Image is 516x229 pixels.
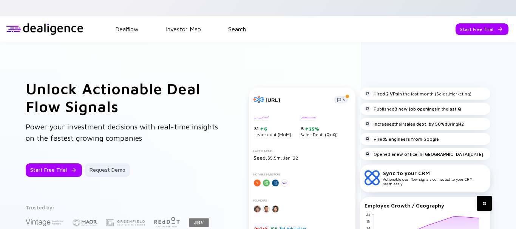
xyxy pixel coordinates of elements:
[365,202,486,209] div: Employee Growth / Geography
[374,121,394,127] strong: Increased
[263,126,267,132] div: 6
[26,122,218,142] span: Power your investment decisions with real-time insights on the fastest growing companies
[189,218,209,227] img: JBV Capital
[26,218,63,227] img: Vintage Investment Partners
[253,173,351,176] div: Notable Investors
[383,170,486,176] div: Sync to your CRM
[385,136,439,142] strong: 5 engineers from Google
[26,204,216,211] div: Trusted by:
[365,151,483,157] div: Opened a [DATE]
[456,23,508,35] button: Start Free Trial
[253,154,351,161] div: $5.5m, Jan `22
[308,126,319,132] div: 25%
[394,106,437,112] strong: 8 new job openings
[448,106,461,112] strong: last Q
[365,136,439,142] div: Hired
[404,121,445,127] strong: sales dept. by 50%
[374,91,398,97] strong: Hired 2 VPs
[26,80,218,115] h1: Unlock Actionable Deal Flow Signals
[300,115,338,137] div: Sales Dept. (QoQ)
[154,215,180,228] img: Red Dot Capital Partners
[458,121,464,127] strong: H2
[73,217,97,229] img: Maor Investments
[253,199,351,202] div: Founders
[365,106,461,112] div: Published in the
[301,126,338,132] div: 5
[166,26,201,32] a: Investor Map
[383,170,486,186] div: Actionable deal flow signals connected to your CRM seamlessly
[394,151,469,157] strong: new office in [GEOGRAPHIC_DATA]
[26,163,82,177] button: Start Free Trial
[107,219,145,226] img: Greenfield Partners
[228,26,246,32] a: Search
[253,154,267,161] span: Seed,
[266,97,329,103] div: [URL]
[366,219,370,224] tspan: 18
[85,163,130,177] button: Request Demo
[254,126,291,132] div: 31
[365,121,464,127] div: their during
[366,212,370,217] tspan: 22
[253,115,291,137] div: Headcount (MoM)
[115,26,139,32] a: Dealflow
[365,91,471,97] div: in the last month (Sales,Marketing)
[253,149,351,153] div: Last Funding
